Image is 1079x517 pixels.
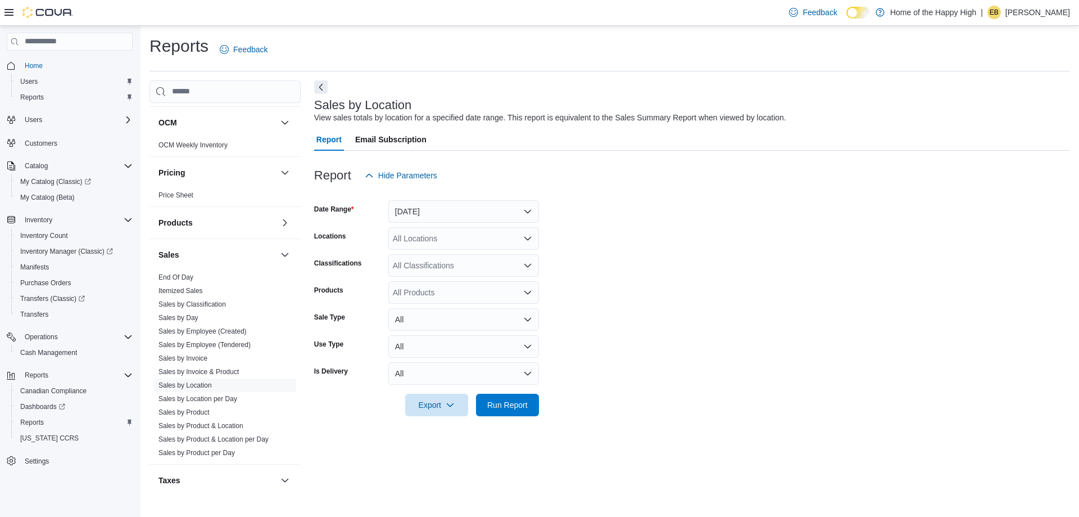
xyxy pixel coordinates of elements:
a: Transfers (Classic) [11,291,137,307]
div: OCM [149,138,301,156]
span: Sales by Invoice [158,354,207,363]
span: Operations [25,332,58,341]
span: Home [20,59,133,73]
label: Date Range [314,205,354,214]
span: Reports [20,368,133,382]
span: Catalog [25,161,48,170]
button: Products [158,217,276,228]
button: Operations [2,329,137,345]
button: Canadian Compliance [11,383,137,399]
a: My Catalog (Classic) [11,174,137,190]
span: OCM Weekly Inventory [158,141,228,150]
input: Dark Mode [846,7,870,19]
a: My Catalog (Classic) [16,175,96,188]
span: Sales by Location [158,381,212,390]
span: Users [20,113,133,127]
span: Hide Parameters [378,170,437,181]
span: Transfers [16,308,133,321]
span: Sales by Product & Location per Day [158,435,269,444]
a: Inventory Manager (Classic) [16,245,117,258]
a: Manifests [16,260,53,274]
span: Inventory [20,213,133,227]
h3: Sales by Location [314,98,412,112]
button: Catalog [2,158,137,174]
span: My Catalog (Classic) [20,177,91,186]
a: Settings [20,455,53,468]
span: Sales by Product per Day [158,448,235,457]
a: Sales by Location per Day [158,395,237,403]
h3: Report [314,169,351,182]
button: Inventory [2,212,137,228]
a: OCM Weekly Inventory [158,141,228,149]
a: Feedback [785,1,841,24]
button: Reports [2,367,137,383]
h3: Taxes [158,475,180,486]
span: Sales by Employee (Created) [158,327,247,336]
span: Purchase Orders [16,276,133,290]
button: All [388,335,539,358]
button: Inventory [20,213,57,227]
span: Reports [20,93,44,102]
button: Pricing [278,166,292,179]
button: Products [278,216,292,230]
button: Open list of options [523,261,532,270]
span: Manifests [16,260,133,274]
a: [US_STATE] CCRS [16,431,83,445]
span: Washington CCRS [16,431,133,445]
span: Sales by Day [158,313,198,322]
a: End Of Day [158,273,193,281]
button: My Catalog (Beta) [11,190,137,205]
label: Sale Type [314,313,345,322]
button: Purchase Orders [11,275,137,291]
button: Cash Management [11,345,137,361]
button: OCM [278,116,292,129]
span: Operations [20,330,133,344]
span: Cash Management [16,346,133,359]
h1: Reports [149,35,208,57]
span: Settings [25,457,49,466]
button: Operations [20,330,62,344]
span: Reports [16,416,133,429]
span: Itemized Sales [158,286,203,295]
a: Sales by Product & Location per Day [158,435,269,443]
a: Feedback [215,38,272,61]
button: Transfers [11,307,137,322]
span: Sales by Employee (Tendered) [158,340,251,349]
a: Sales by Invoice [158,354,207,362]
span: My Catalog (Beta) [16,191,133,204]
div: Pricing [149,188,301,206]
span: Manifests [20,263,49,272]
span: EB [990,6,999,19]
span: Users [16,75,133,88]
a: Reports [16,416,48,429]
button: Manifests [11,259,137,275]
a: Home [20,59,47,73]
span: Users [25,115,42,124]
button: Sales [158,249,276,260]
span: Reports [16,91,133,104]
nav: Complex example [7,53,133,498]
a: Dashboards [16,400,70,413]
a: Transfers [16,308,53,321]
span: Email Subscription [355,128,427,151]
span: Inventory Count [20,231,68,240]
span: Export [412,394,461,416]
a: Dashboards [11,399,137,415]
button: Home [2,57,137,74]
button: Users [2,112,137,128]
span: Price Sheet [158,191,193,200]
span: Sales by Product & Location [158,421,243,430]
span: Dashboards [20,402,65,411]
a: Sales by Classification [158,300,226,308]
button: Settings [2,453,137,469]
p: Home of the Happy High [890,6,976,19]
button: OCM [158,117,276,128]
button: Export [405,394,468,416]
span: Feedback [803,7,837,18]
h3: Pricing [158,167,185,178]
button: All [388,362,539,385]
label: Is Delivery [314,367,348,376]
span: Sales by Invoice & Product [158,367,239,376]
span: Reports [25,371,48,380]
button: Reports [11,89,137,105]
